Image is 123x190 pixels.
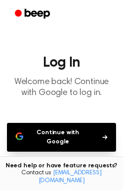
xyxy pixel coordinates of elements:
[39,170,102,184] a: [EMAIL_ADDRESS][DOMAIN_NAME]
[7,77,116,98] p: Welcome back! Continue with Google to log in.
[7,56,116,70] h1: Log In
[5,170,118,185] span: Contact us
[9,6,58,23] a: Beep
[7,123,116,152] button: Continue with Google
